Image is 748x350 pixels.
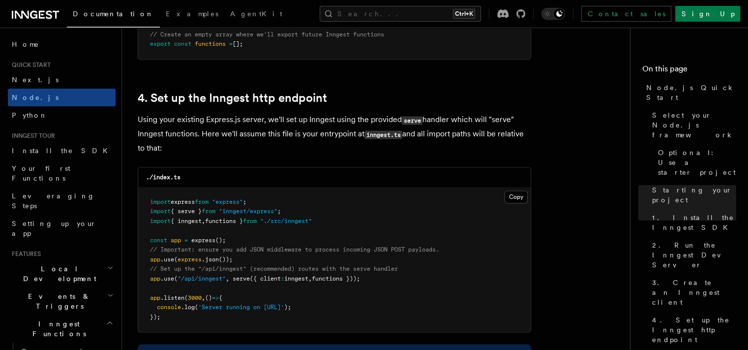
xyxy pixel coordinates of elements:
[215,237,226,244] span: ();
[648,106,736,144] a: Select your Node.js framework
[171,208,202,215] span: { serve }
[12,192,95,210] span: Leveraging Steps
[12,220,96,237] span: Setting up your app
[226,275,229,282] span: ,
[652,185,736,205] span: Starting your project
[181,304,195,311] span: .log
[150,265,398,272] span: // Set up the "/api/inngest" (recommended) routes with the serve handler
[205,218,243,224] span: functions }
[648,209,736,236] a: 1. Install the Inngest SDK
[150,208,171,215] span: import
[8,71,116,89] a: Next.js
[224,3,288,27] a: AgentKit
[198,304,284,311] span: 'Server running on [URL]'
[312,275,360,282] span: functions }));
[8,264,107,284] span: Local Development
[581,6,671,22] a: Contact sales
[188,294,202,301] span: 3000
[178,256,202,263] span: express
[243,218,257,224] span: from
[195,304,198,311] span: (
[160,275,174,282] span: .use
[652,213,736,232] span: 1. Install the Inngest SDK
[12,76,59,84] span: Next.js
[281,275,284,282] span: :
[150,218,171,224] span: import
[8,187,116,215] a: Leveraging Steps
[150,40,171,47] span: export
[12,147,114,155] span: Install the SDK
[166,10,218,18] span: Examples
[652,315,736,345] span: 4. Set up the Inngest http endpoint
[219,208,277,215] span: "inngest/express"
[160,3,224,27] a: Examples
[364,130,402,139] code: inngest.ts
[8,250,41,258] span: Features
[675,6,740,22] a: Sign Up
[150,256,160,263] span: app
[642,63,736,79] h4: On this page
[541,8,565,20] button: Toggle dark mode
[308,275,312,282] span: ,
[250,275,281,282] span: ({ client
[171,218,202,224] span: { inngest
[171,198,195,205] span: express
[658,148,736,177] span: Optional: Use a starter project
[212,198,243,205] span: "express"
[171,237,181,244] span: app
[67,3,160,28] a: Documentation
[160,294,184,301] span: .listen
[202,256,219,263] span: .json
[320,6,481,22] button: Search...Ctrl+K
[646,83,736,102] span: Node.js Quick Start
[219,256,233,263] span: ());
[150,314,160,320] span: });
[150,237,167,244] span: const
[8,132,55,140] span: Inngest tour
[505,191,528,203] button: Copy
[8,89,116,106] a: Node.js
[150,246,439,253] span: // Important: ensure you add JSON middleware to process incoming JSON POST payloads.
[402,116,422,125] code: serve
[146,174,180,181] code: ./index.ts
[260,218,312,224] span: "./src/inngest"
[202,218,205,224] span: ,
[243,198,246,205] span: ;
[178,275,226,282] span: "/api/inngest"
[150,31,384,38] span: // Create an empty array where we'll export future Inngest functions
[195,40,226,47] span: functions
[453,9,475,19] kbd: Ctrl+K
[195,198,209,205] span: from
[642,79,736,106] a: Node.js Quick Start
[652,240,736,270] span: 2. Run the Inngest Dev Server
[8,260,116,287] button: Local Development
[12,164,70,182] span: Your first Functions
[212,294,219,301] span: =>
[138,113,531,155] p: Using your existing Express.js server, we'll set up Inngest using the provided handler which will...
[648,236,736,274] a: 2. Run the Inngest Dev Server
[8,61,51,69] span: Quick start
[150,198,171,205] span: import
[648,311,736,349] a: 4. Set up the Inngest http endpoint
[202,294,205,301] span: ,
[230,10,282,18] span: AgentKit
[202,208,215,215] span: from
[191,237,215,244] span: express
[8,315,116,343] button: Inngest Functions
[138,91,327,105] a: 4. Set up the Inngest http endpoint
[174,40,191,47] span: const
[12,39,39,49] span: Home
[219,294,222,301] span: {
[233,275,250,282] span: serve
[654,144,736,181] a: Optional: Use a starter project
[174,275,178,282] span: (
[73,10,154,18] span: Documentation
[284,304,291,311] span: );
[150,275,160,282] span: app
[229,40,233,47] span: =
[8,159,116,187] a: Your first Functions
[8,142,116,159] a: Install the SDK
[157,304,181,311] span: console
[8,319,106,339] span: Inngest Functions
[277,208,281,215] span: ;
